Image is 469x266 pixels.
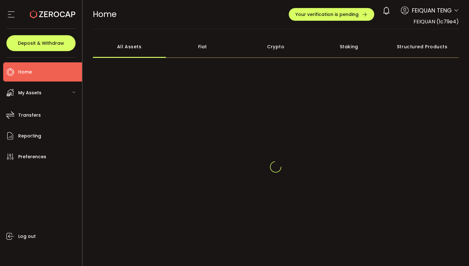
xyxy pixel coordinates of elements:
[295,12,359,17] span: Your verification is pending
[386,35,459,58] div: Structured Products
[166,35,239,58] div: Fiat
[18,131,41,141] span: Reporting
[289,8,374,21] button: Your verification is pending
[18,41,64,45] span: Deposit & Withdraw
[312,35,386,58] div: Staking
[18,152,46,161] span: Preferences
[93,35,166,58] div: All Assets
[18,67,32,77] span: Home
[18,88,41,98] span: My Assets
[18,232,36,241] span: Log out
[239,35,313,58] div: Crypto
[18,111,41,120] span: Transfers
[412,6,452,15] span: FEIQUAN TENG
[6,35,76,51] button: Deposit & Withdraw
[93,9,116,20] span: Home
[413,18,459,25] span: FEIQUAN (1c79e4)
